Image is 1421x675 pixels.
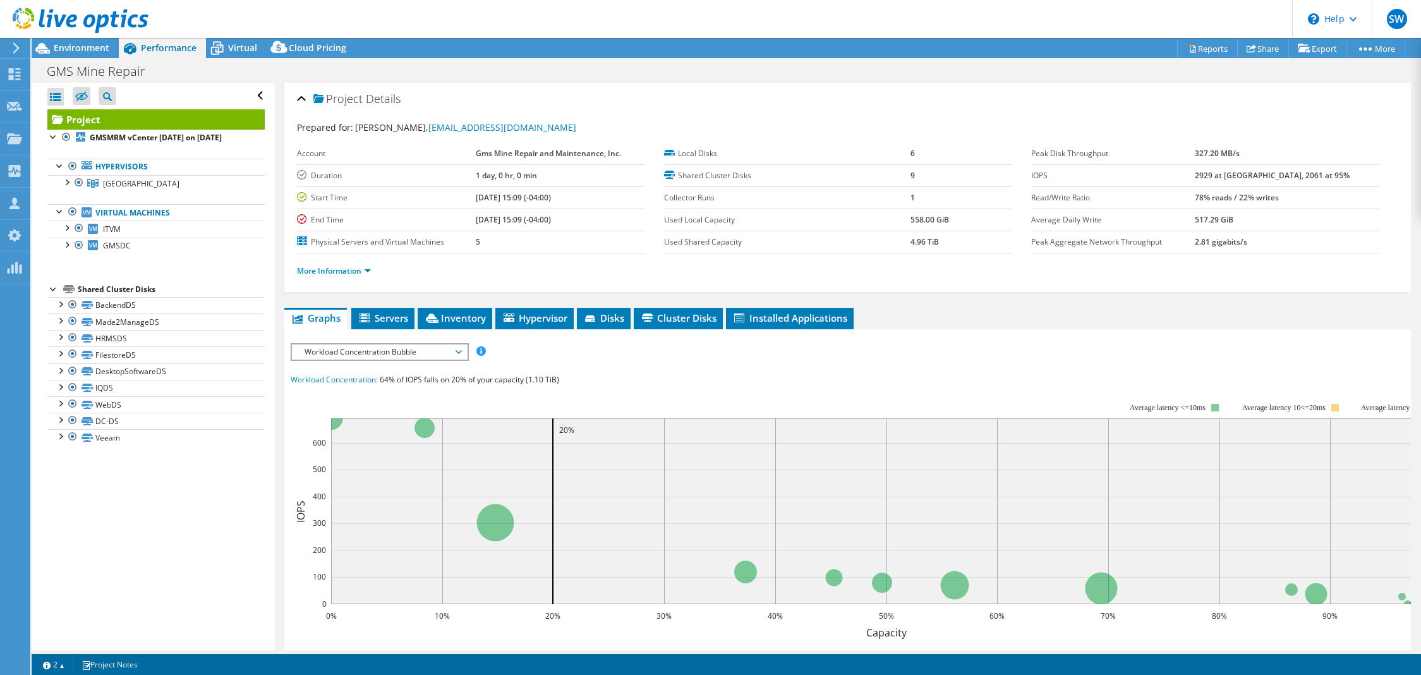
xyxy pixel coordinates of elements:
a: DC-DS [47,413,265,429]
text: 20% [559,425,574,435]
tspan: Average latency 10<=20ms [1242,403,1326,412]
span: GMSDC [103,240,131,251]
a: Made2ManageDS [47,313,265,330]
label: Physical Servers and Virtual Machines [297,236,476,248]
text: 400 [313,491,326,502]
text: IOPS [294,500,308,522]
label: IOPS [1031,169,1195,182]
a: ITVM [47,221,265,237]
a: More [1346,39,1405,58]
h1: GMS Mine Repair [41,64,165,78]
text: 20% [545,611,560,621]
b: 517.29 GiB [1195,214,1233,225]
text: 80% [1212,611,1227,621]
span: Virtual [228,42,257,54]
a: Virtual Machines [47,204,265,221]
label: Duration [297,169,476,182]
text: 0 [322,599,327,609]
span: Workload Concentration: [291,374,378,385]
span: Installed Applications [732,312,847,324]
a: Veeam [47,429,265,446]
span: SW [1387,9,1407,29]
a: More Information [297,265,371,276]
text: 300 [313,518,326,528]
a: Share [1237,39,1289,58]
label: Used Shared Capacity [664,236,910,248]
label: Start Time [297,192,476,204]
a: GMSMRM vCenter [DATE] on [DATE] [47,130,265,146]
a: 2 [34,657,73,672]
text: 50% [879,611,894,621]
b: 2929 at [GEOGRAPHIC_DATA], 2061 at 95% [1195,170,1350,181]
text: 60% [989,611,1005,621]
text: 10% [435,611,450,621]
a: Export [1288,39,1347,58]
a: Oakland [47,175,265,192]
span: Performance [141,42,197,54]
span: Environment [54,42,109,54]
label: Average Daily Write [1031,214,1195,226]
b: 78% reads / 22% writes [1195,192,1279,203]
b: 5 [476,236,480,247]
text: 500 [313,464,326,475]
a: DesktopSoftwareDS [47,363,265,380]
b: 1 day, 0 hr, 0 min [476,170,537,181]
span: [PERSON_NAME], [355,121,576,133]
text: 0% [325,611,336,621]
svg: \n [1308,13,1319,25]
b: [DATE] 15:09 (-04:00) [476,214,551,225]
a: FilestoreDS [47,346,265,363]
a: Reports [1177,39,1238,58]
tspan: Average latency <=10ms [1130,403,1206,412]
span: Servers [358,312,408,324]
label: Local Disks [664,147,910,160]
a: [EMAIL_ADDRESS][DOMAIN_NAME] [428,121,576,133]
text: 30% [656,611,672,621]
b: 9 [910,170,915,181]
div: Shared Cluster Disks [78,282,265,297]
label: Used Local Capacity [664,214,910,226]
b: GMSMRM vCenter [DATE] on [DATE] [90,132,222,143]
label: Account [297,147,476,160]
b: 327.20 MB/s [1195,148,1240,159]
text: 40% [768,611,783,621]
a: WebDS [47,396,265,413]
span: ITVM [103,224,121,234]
text: 100 [313,571,326,582]
span: Cluster Disks [640,312,717,324]
a: Project Notes [73,657,147,672]
label: Read/Write Ratio [1031,192,1195,204]
label: Shared Cluster Disks [664,169,910,182]
text: 70% [1101,611,1116,621]
b: 6 [910,148,915,159]
b: Gms Mine Repair and Maintenance, Inc. [476,148,621,159]
b: 1 [910,192,915,203]
text: 600 [313,437,326,448]
a: Project [47,109,265,130]
a: GMSDC [47,238,265,254]
label: Prepared for: [297,121,353,133]
span: Details [366,91,401,106]
label: Collector Runs [664,192,910,204]
span: [GEOGRAPHIC_DATA] [103,178,179,189]
a: HRMSDS [47,330,265,346]
a: IQDS [47,380,265,396]
span: Graphs [291,312,341,324]
label: End Time [297,214,476,226]
label: Peak Aggregate Network Throughput [1031,236,1195,248]
b: 2.81 gigabits/s [1195,236,1247,247]
span: Project [313,93,363,106]
b: [DATE] 15:09 (-04:00) [476,192,551,203]
b: 4.96 TiB [910,236,939,247]
b: 558.00 GiB [910,214,949,225]
span: Disks [583,312,624,324]
span: Cloud Pricing [289,42,346,54]
span: 64% of IOPS falls on 20% of your capacity (1.10 TiB) [380,374,559,385]
a: BackendDS [47,297,265,313]
span: Inventory [424,312,486,324]
label: Peak Disk Throughput [1031,147,1195,160]
text: 200 [313,545,326,556]
a: Hypervisors [47,159,265,175]
text: 90% [1322,611,1338,621]
span: Hypervisor [502,312,567,324]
